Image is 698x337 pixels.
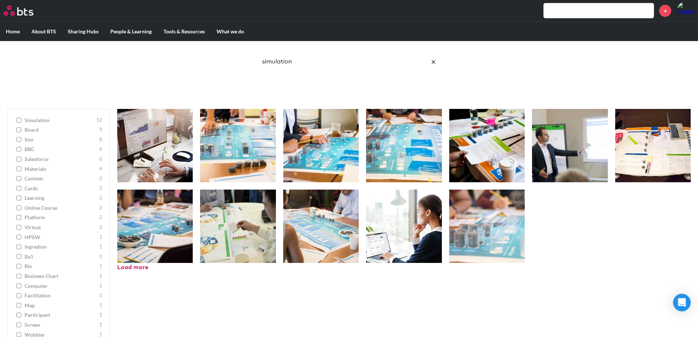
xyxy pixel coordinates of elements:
[16,166,21,172] input: Materials 4
[104,22,158,41] label: People & Learning
[99,302,102,309] span: 1
[25,321,97,329] span: screen
[99,155,102,163] span: 6
[99,263,102,270] span: 1
[677,2,694,19] img: Patrick Kammerer
[16,283,21,289] input: computer 1
[4,6,47,16] a: Go home
[25,282,97,290] span: computer
[16,303,21,308] input: map 1
[25,263,97,270] span: bts
[99,204,102,212] span: 2
[16,254,21,259] input: ba1 1
[96,117,102,124] span: 12
[25,234,97,241] span: HPSW
[99,311,102,319] span: 1
[426,52,441,72] button: Clear the search query.
[25,272,97,280] span: business chart
[211,22,250,41] label: What we do
[25,117,95,124] span: simulation
[16,235,21,240] input: HPSW 1
[25,253,97,260] span: ba1
[26,22,62,41] label: About BTS
[25,302,97,309] span: map
[16,274,21,279] input: business chart 1
[99,185,102,192] span: 2
[99,175,102,182] span: 2
[16,118,21,123] input: simulation 12
[16,157,21,162] input: salesforce 6
[99,243,102,250] span: 1
[99,136,102,143] span: 8
[99,253,102,260] span: 1
[16,205,21,210] input: online course 2
[16,312,21,318] input: participant 1
[16,176,21,181] input: canister 2
[25,224,97,231] span: virtual
[306,79,392,86] a: Ask a Question/Provide Feedback
[659,5,671,17] a: +
[16,244,21,249] input: Ingredion 1
[99,214,102,221] span: 2
[99,234,102,241] span: 1
[25,126,97,133] span: board
[16,215,21,220] input: platform 2
[25,214,97,221] span: platform
[16,195,21,201] input: learning 2
[25,175,97,182] span: canister
[25,136,97,143] span: sim
[99,165,102,173] span: 4
[16,293,21,298] input: facilitation 1
[25,185,97,192] span: cards
[117,263,148,271] button: Load more
[16,225,21,230] input: virtual 2
[25,311,97,319] span: participant
[158,22,211,41] label: Tools & Resources
[25,204,97,212] span: online course
[99,282,102,290] span: 1
[25,146,97,153] span: BBC
[258,52,441,72] input: Search here…
[25,292,97,299] span: facilitation
[99,146,102,153] span: 6
[16,137,21,142] input: sim 8
[99,321,102,329] span: 1
[16,264,21,269] input: bts 1
[16,186,21,191] input: cards 2
[16,322,21,327] input: screen 1
[25,165,97,173] span: Materials
[4,6,33,16] img: BTS Logo
[99,272,102,280] span: 1
[99,194,102,202] span: 2
[16,147,21,152] input: BBC 6
[16,127,21,132] input: board 9
[25,155,97,163] span: salesforce
[673,294,691,311] div: Open Intercom Messenger
[99,292,102,299] span: 1
[677,2,694,19] a: Profile
[25,194,97,202] span: learning
[62,22,104,41] label: Sharing Hubs
[99,224,102,231] span: 2
[25,243,97,250] span: Ingredion
[99,126,102,133] span: 9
